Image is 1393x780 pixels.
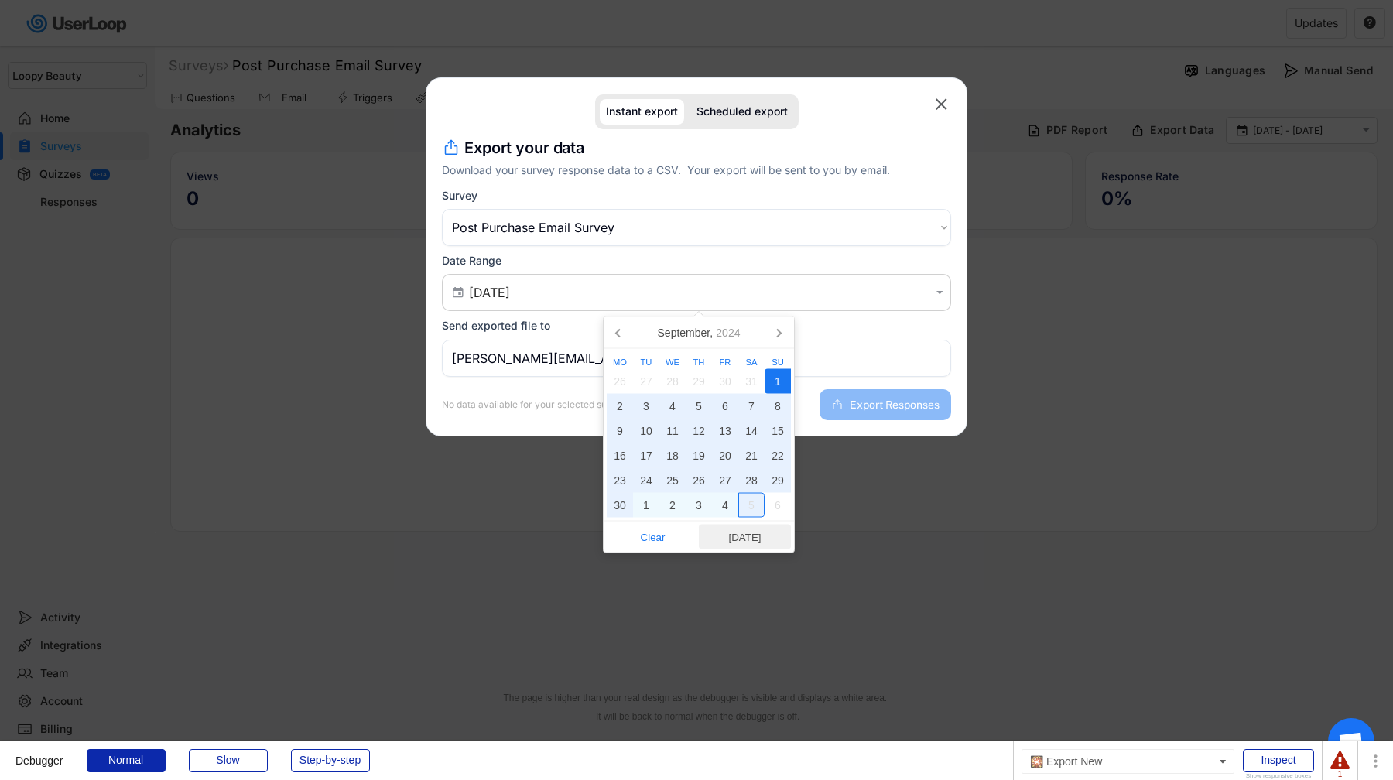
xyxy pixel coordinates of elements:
div: Download your survey response data to a CSV. Your export will be sent to you by email. [442,162,951,178]
div: 18 [659,443,686,468]
span: Export Responses [850,399,940,410]
div: 28 [659,369,686,394]
div: 30 [712,369,738,394]
div: 1 [1330,771,1350,778]
div: 30 [607,493,633,518]
button: Clear [607,525,699,549]
div: 🎇 Export New [1022,749,1234,774]
div: Normal [87,749,166,772]
div: 11 [659,419,686,443]
div: 3 [633,394,659,419]
div: 8 [765,394,791,419]
button:  [933,286,946,299]
div: 25 [659,468,686,493]
div: Sa [738,358,765,367]
div: 29 [686,369,712,394]
button:  [450,286,465,299]
div: 20 [712,443,738,468]
div: 12 [686,419,712,443]
div: Open chat [1328,718,1374,765]
div: Scheduled export [696,105,788,118]
div: 6 [765,493,791,518]
div: 9 [607,419,633,443]
div: 24 [633,468,659,493]
div: Mo [607,358,633,367]
div: Send exported file to [442,319,550,333]
div: Show responsive boxes [1243,773,1314,779]
div: Su [765,358,791,367]
span: [DATE] [703,525,786,549]
h4: Export your data [464,137,584,159]
div: 6 [712,394,738,419]
div: 7 [738,394,765,419]
div: 5 [686,394,712,419]
div: Fr [712,358,738,367]
i: 2024 [716,327,740,338]
div: 1 [765,369,791,394]
div: Tu [633,358,659,367]
div: No data available for your selected survey and time period [442,400,697,409]
div: Step-by-step [291,749,370,772]
div: 15 [765,419,791,443]
div: 4 [712,493,738,518]
div: 1 [633,493,659,518]
div: 14 [738,419,765,443]
div: 21 [738,443,765,468]
div: Slow [189,749,268,772]
div: 23 [607,468,633,493]
div: 28 [738,468,765,493]
div: Th [686,358,712,367]
div: 16 [607,443,633,468]
div: 31 [738,369,765,394]
div: 5 [738,493,765,518]
div: 2 [659,493,686,518]
div: Inspect [1243,749,1314,772]
button:  [932,94,951,114]
div: 27 [712,468,738,493]
div: Instant export [606,105,678,118]
button: [DATE] [699,525,791,549]
div: Date Range [442,254,501,268]
div: 22 [765,443,791,468]
div: We [659,358,686,367]
div: 26 [686,468,712,493]
text:  [453,286,464,299]
div: 27 [633,369,659,394]
div: Debugger [15,741,63,766]
div: 13 [712,419,738,443]
span: Clear [611,525,694,549]
div: 3 [686,493,712,518]
div: 10 [633,419,659,443]
input: Air Date/Time Picker [469,285,929,300]
div: 2 [607,394,633,419]
div: Survey [442,189,477,203]
text:  [936,94,947,114]
text:  [936,286,943,299]
div: 26 [607,369,633,394]
div: 4 [659,394,686,419]
button: Export Responses [820,389,951,420]
div: 19 [686,443,712,468]
div: September, [652,320,747,345]
div: 29 [765,468,791,493]
div: 17 [633,443,659,468]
